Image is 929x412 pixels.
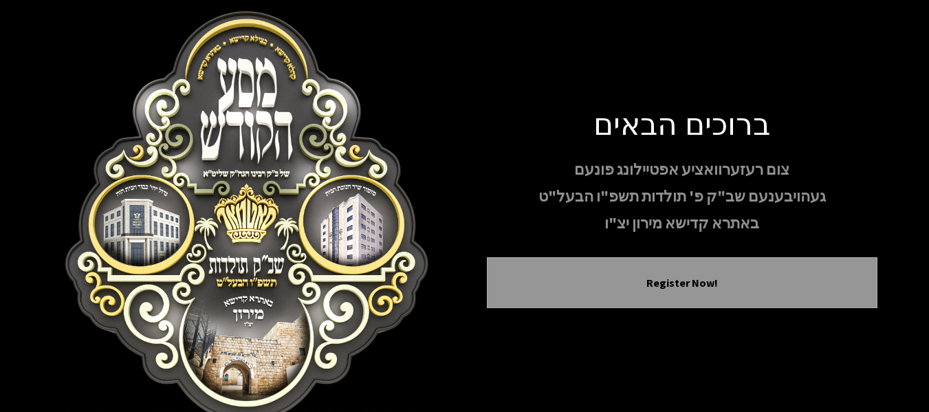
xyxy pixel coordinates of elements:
[504,274,860,291] button: Register Now!
[487,158,877,182] p: צום רעזערוואציע אפטיילונג פונעם
[487,184,877,208] p: געהויבענעם שב"ק פ' תולדות תשפ"ו הבעל"ט
[487,211,877,235] p: באתרא קדישא מירון יצ"ו
[487,105,877,141] h1: ברוכים הבאים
